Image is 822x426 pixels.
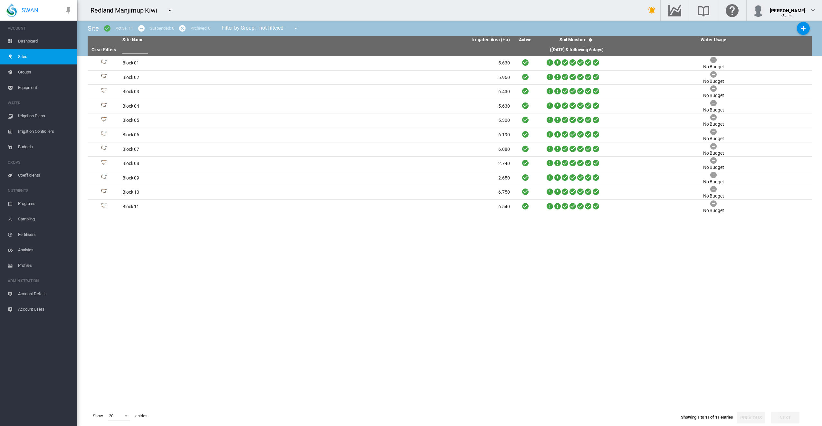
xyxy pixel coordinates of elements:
[100,174,108,182] img: 1.svg
[91,47,116,52] a: Clear Filters
[88,99,812,114] tr: Site Id: 38282 Block 04 5.630 No Budget
[100,189,108,196] img: 1.svg
[64,6,72,14] md-icon: icon-pin
[88,171,812,186] tr: Site Id: 38292 Block 09 2.650 No Budget
[289,22,302,35] button: icon-menu-down
[18,34,72,49] span: Dashboard
[292,24,300,32] md-icon: icon-menu-down
[18,168,72,183] span: Coefficients
[120,171,316,185] td: Block 09
[645,4,658,17] button: icon-bell-ring
[100,59,108,67] img: 1.svg
[90,131,117,139] div: Site Id: 38278
[18,227,72,242] span: Fertilisers
[703,208,724,214] div: No Budget
[120,157,316,171] td: Block 08
[88,24,99,32] span: Site
[703,64,724,70] div: No Budget
[150,25,174,31] div: Suspended: 0
[538,36,616,44] th: Soil Moisture
[120,185,316,199] td: Block 10
[120,200,316,214] td: Block 11
[88,142,812,157] tr: Site Id: 38290 Block 07 6.080 No Budget
[724,6,740,14] md-icon: Click here for help
[703,107,724,113] div: No Budget
[737,412,765,423] button: Previous
[512,36,538,44] th: Active
[120,56,316,70] td: Block 01
[100,73,108,81] img: 1.svg
[703,136,724,142] div: No Budget
[100,102,108,110] img: 1.svg
[8,186,72,196] span: NUTRIENTS
[752,4,765,17] img: profile.jpg
[316,157,512,171] td: 2.740
[667,6,683,14] md-icon: Go to the Data Hub
[163,4,176,17] button: icon-menu-down
[100,203,108,211] img: 1.svg
[18,258,72,273] span: Profiles
[703,179,724,185] div: No Budget
[648,6,656,14] md-icon: icon-bell-ring
[8,23,72,34] span: ACCOUNT
[22,6,38,14] span: SWAN
[703,164,724,171] div: No Budget
[6,4,17,17] img: SWAN-Landscape-Logo-Colour-drop.png
[316,113,512,128] td: 5.300
[316,99,512,113] td: 5.630
[538,44,616,56] th: ([DATE] & following 6 days)
[100,145,108,153] img: 1.svg
[316,71,512,85] td: 5.960
[771,412,799,423] button: Next
[316,128,512,142] td: 6.190
[91,6,163,15] div: Redland Manjimup Kiwi
[799,24,807,32] md-icon: icon-plus
[703,92,724,99] div: No Budget
[191,25,210,31] div: Archived: 0
[120,36,316,44] th: Site Name
[120,142,316,157] td: Block 07
[316,185,512,199] td: 6.750
[90,174,117,182] div: Site Id: 38292
[18,64,72,80] span: Groups
[781,14,794,17] span: (Admin)
[18,124,72,139] span: Irrigation Controllers
[90,145,117,153] div: Site Id: 38290
[120,71,316,85] td: Block 02
[587,36,594,44] md-icon: icon-help-circle
[809,6,817,14] md-icon: icon-chevron-down
[88,85,812,99] tr: Site Id: 38281 Block 03 6.430 No Budget
[18,302,72,317] span: Account Users
[138,24,145,32] md-icon: icon-minus-circle
[316,56,512,70] td: 5.630
[797,22,810,35] button: Add New Site, define start date
[90,203,117,211] div: Site Id: 38291
[90,117,117,124] div: Site Id: 38277
[120,99,316,113] td: Block 04
[88,157,812,171] tr: Site Id: 38293 Block 08 2.740 No Budget
[8,157,72,168] span: CROPS
[88,128,812,142] tr: Site Id: 38278 Block 06 6.190 No Budget
[18,286,72,302] span: Account Details
[90,102,117,110] div: Site Id: 38282
[703,121,724,128] div: No Budget
[88,113,812,128] tr: Site Id: 38277 Block 05 5.300 No Budget
[120,128,316,142] td: Block 06
[90,160,117,168] div: Site Id: 38293
[217,22,304,35] div: Filter by Group: - not filtered -
[616,36,812,44] th: Water Usage
[100,131,108,139] img: 1.svg
[703,78,724,85] div: No Budget
[703,150,724,157] div: No Budget
[316,171,512,185] td: 2.650
[100,88,108,96] img: 1.svg
[8,98,72,108] span: WATER
[18,80,72,95] span: Equipment
[316,200,512,214] td: 6.540
[120,113,316,128] td: Block 05
[90,59,117,67] div: Site Id: 38280
[18,196,72,211] span: Programs
[88,56,812,71] tr: Site Id: 38280 Block 01 5.630 No Budget
[18,211,72,227] span: Sampling
[88,71,812,85] tr: Site Id: 38279 Block 02 5.960 No Budget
